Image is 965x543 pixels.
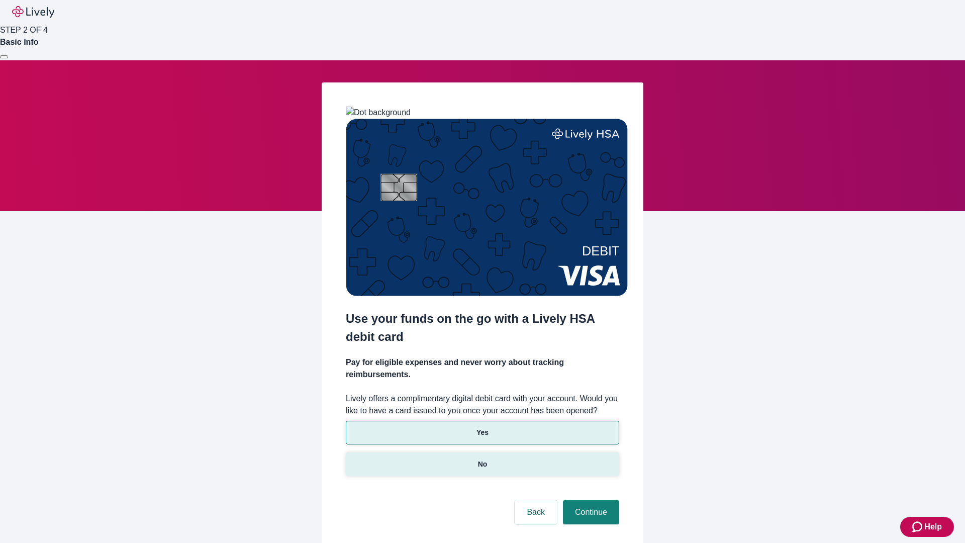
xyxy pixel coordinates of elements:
[12,6,54,18] img: Lively
[900,517,954,537] button: Zendesk support iconHelp
[346,310,619,346] h2: Use your funds on the go with a Lively HSA debit card
[912,521,924,533] svg: Zendesk support icon
[924,521,942,533] span: Help
[476,427,489,438] p: Yes
[346,119,628,296] img: Debit card
[515,500,557,524] button: Back
[346,356,619,381] h4: Pay for eligible expenses and never worry about tracking reimbursements.
[563,500,619,524] button: Continue
[346,393,619,417] label: Lively offers a complimentary digital debit card with your account. Would you like to have a card...
[346,107,411,119] img: Dot background
[346,421,619,444] button: Yes
[346,452,619,476] button: No
[478,459,488,470] p: No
